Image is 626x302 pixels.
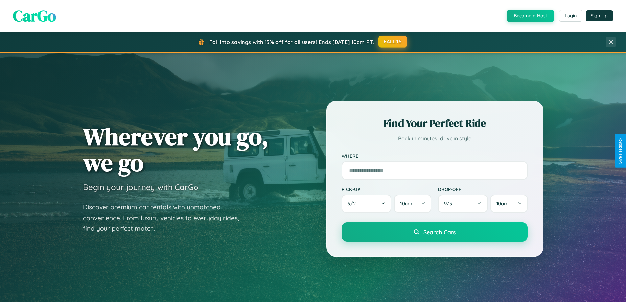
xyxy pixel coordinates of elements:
[13,5,56,27] span: CarGo
[348,200,359,207] span: 9 / 2
[209,39,374,45] span: Fall into savings with 15% off for all users! Ends [DATE] 10am PT.
[438,186,528,192] label: Drop-off
[378,36,407,48] button: FALL15
[618,138,623,164] div: Give Feedback
[342,195,392,213] button: 9/2
[342,116,528,130] h2: Find Your Perfect Ride
[559,10,582,22] button: Login
[342,134,528,143] p: Book in minutes, drive in style
[83,182,198,192] h3: Begin your journey with CarGo
[586,10,613,21] button: Sign Up
[83,202,247,234] p: Discover premium car rentals with unmatched convenience. From luxury vehicles to everyday rides, ...
[423,228,456,236] span: Search Cars
[83,124,268,175] h1: Wherever you go, we go
[342,153,528,159] label: Where
[394,195,431,213] button: 10am
[438,195,488,213] button: 9/3
[496,200,509,207] span: 10am
[342,222,528,242] button: Search Cars
[490,195,527,213] button: 10am
[342,186,431,192] label: Pick-up
[444,200,455,207] span: 9 / 3
[507,10,554,22] button: Become a Host
[400,200,412,207] span: 10am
